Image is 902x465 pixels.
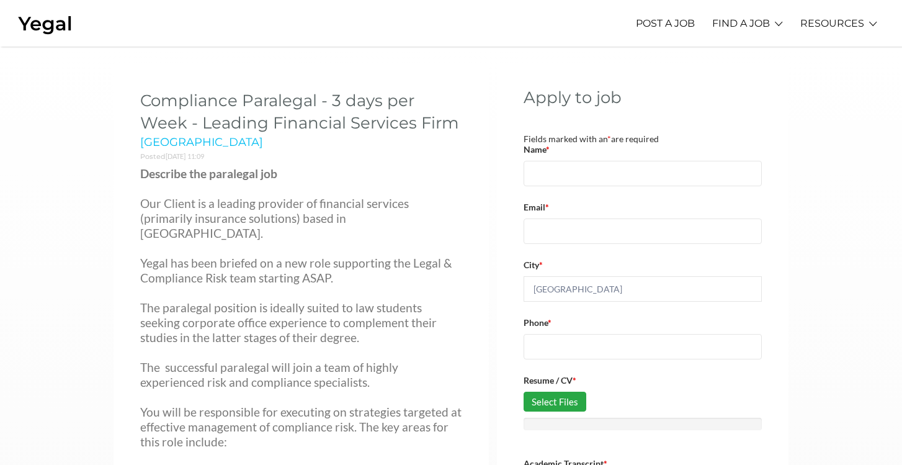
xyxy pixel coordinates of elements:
[140,405,462,449] span: You will be responsible for executing on strategies targeted at effective management of complianc...
[140,360,398,389] span: The successful paralegal will join a team of highly experienced risk and compliance specialists.
[524,89,762,106] h2: Apply to job
[524,133,762,144] div: Fields marked with an are required
[187,152,204,160] span: 11:09
[140,196,409,240] span: Our Client is a leading provider of financial services (primarily insurance solutions) based in [...
[140,166,277,181] b: Describe the paralegal job
[636,6,695,40] a: POST A JOB
[140,135,462,150] h5: [GEOGRAPHIC_DATA]
[140,153,462,160] h6: Posted
[524,202,549,212] label: Email
[140,256,452,285] span: Yegal has been briefed on a new role supporting the Legal & Compliance Risk team starting ASAP.
[524,317,551,328] label: Phone
[524,260,543,270] label: City
[166,152,185,160] span: [DATE]
[524,375,576,386] label: Resume / CV
[800,6,864,40] a: RESOURCES
[524,392,586,412] button: Select Files
[524,144,550,155] label: Name
[532,396,578,407] span: Select Files
[140,300,437,345] span: The paralegal position is ideally suited to law students seeking corporate office experience to c...
[140,89,462,135] h2: Compliance Paralegal - 3 days per Week - Leading Financial Services Firm
[712,6,770,40] a: FIND A JOB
